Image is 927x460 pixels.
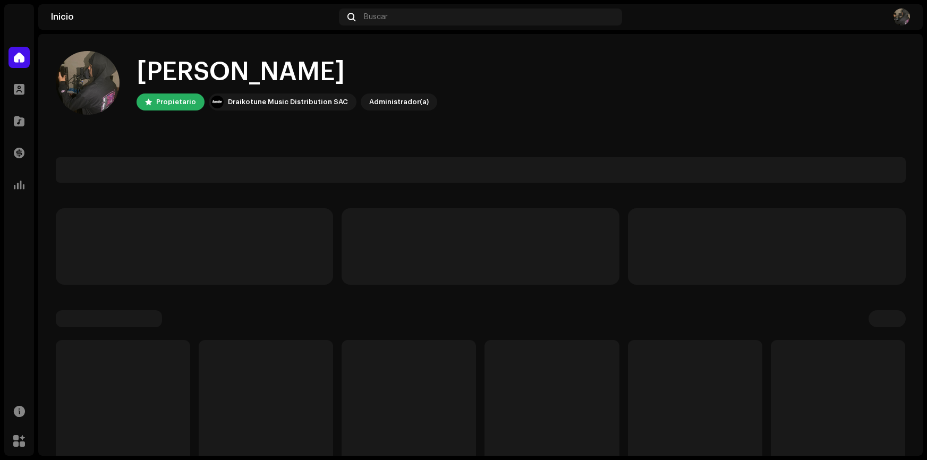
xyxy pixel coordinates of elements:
img: 10370c6a-d0e2-4592-b8a2-38f444b0ca44 [211,96,224,108]
img: 6e8e6f2b-e90b-4912-a300-3ee006d9f25b [56,51,120,115]
div: Propietario [156,96,196,108]
div: Inicio [51,13,335,21]
img: 6e8e6f2b-e90b-4912-a300-3ee006d9f25b [893,8,910,25]
div: Administrador(a) [369,96,429,108]
span: Buscar [364,13,388,21]
div: [PERSON_NAME] [137,55,437,89]
div: Draikotune Music Distribution SAC [228,96,348,108]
